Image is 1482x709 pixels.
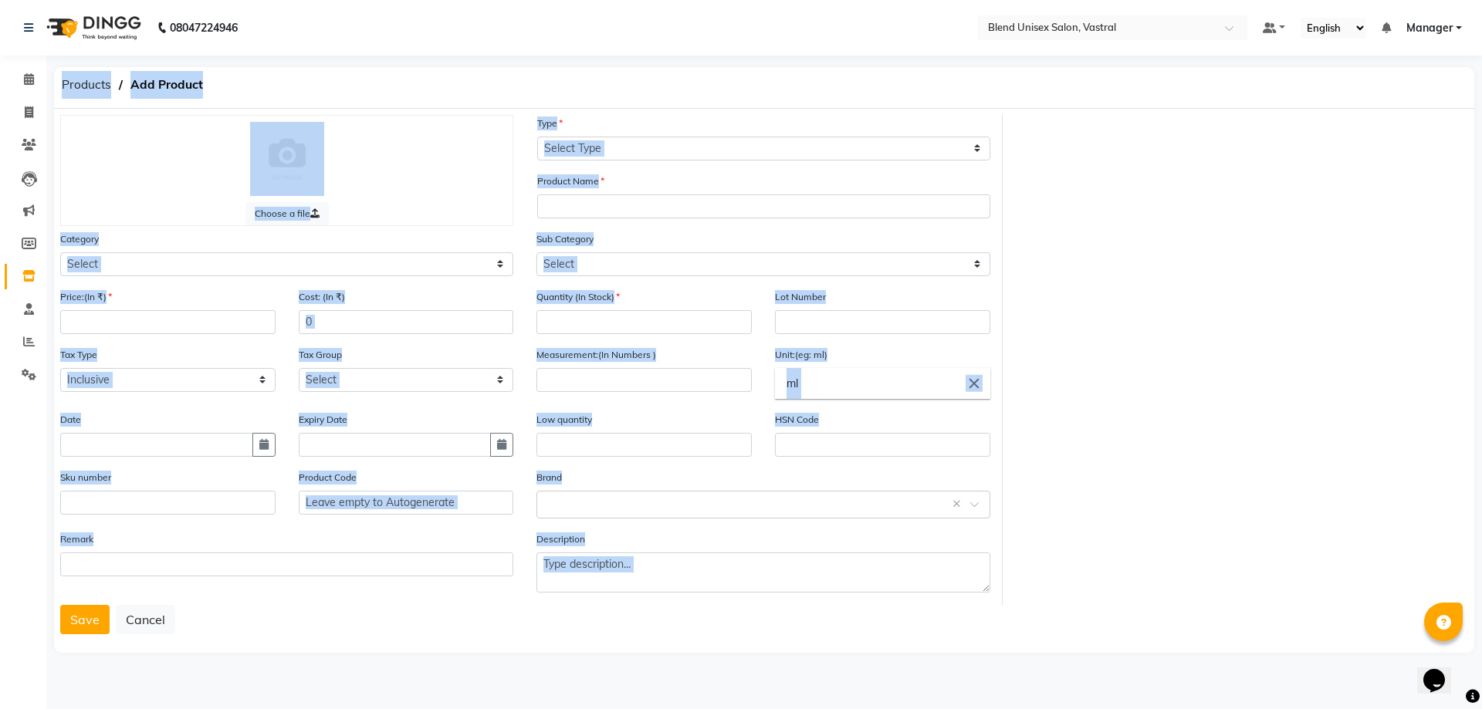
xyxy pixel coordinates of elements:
[536,471,562,484] label: Brand
[60,413,81,427] label: Date
[536,348,656,362] label: Measurement:(In Numbers )
[775,413,819,427] label: HSN Code
[60,348,97,362] label: Tax Type
[170,6,238,49] b: 08047224946
[966,375,983,392] i: Close
[250,122,324,196] img: Cinque Terre
[299,290,345,304] label: Cost: (In ₹)
[1406,20,1453,36] span: Manager
[537,174,604,188] label: Product Name
[299,413,347,427] label: Expiry Date
[60,605,110,634] button: Save
[536,290,620,304] label: Quantity (In Stock)
[60,471,111,484] label: Sku number
[1417,647,1467,694] iframe: chat widget
[536,532,585,546] label: Description
[39,6,145,49] img: logo
[245,202,329,225] label: Choose a file
[60,290,112,304] label: Price:(In ₹)
[299,471,357,484] label: Product Code
[537,116,563,130] label: Type
[775,348,827,362] label: Unit:(eg: ml)
[536,413,592,427] label: Low quantity
[123,71,211,99] span: Add Product
[116,605,175,634] button: Cancel
[60,232,99,246] label: Category
[299,491,514,515] input: Leave empty to Autogenerate
[536,232,594,246] label: Sub Category
[54,71,119,99] span: Products
[952,496,966,512] span: Clear all
[299,348,342,362] label: Tax Group
[775,290,826,304] label: Lot Number
[60,532,93,546] label: Remark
